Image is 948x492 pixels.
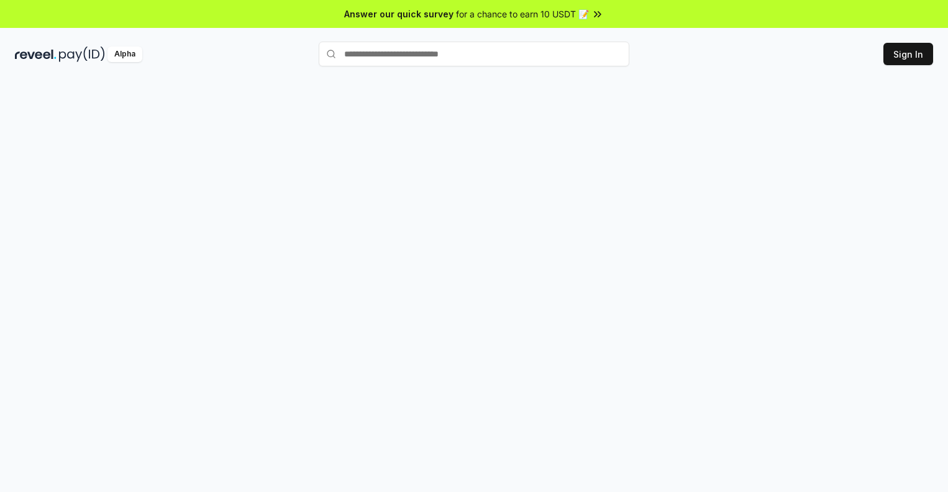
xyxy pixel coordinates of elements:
[107,47,142,62] div: Alpha
[456,7,589,20] span: for a chance to earn 10 USDT 📝
[344,7,453,20] span: Answer our quick survey
[15,47,57,62] img: reveel_dark
[59,47,105,62] img: pay_id
[883,43,933,65] button: Sign In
